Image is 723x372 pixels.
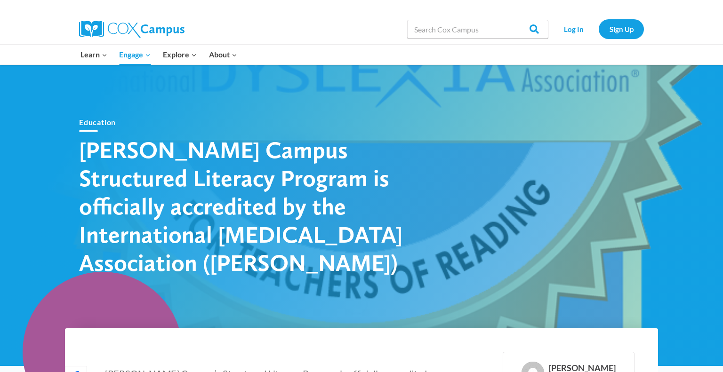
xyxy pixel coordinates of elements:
span: Engage [119,48,151,61]
span: Learn [80,48,107,61]
nav: Secondary Navigation [553,19,644,39]
span: Explore [163,48,197,61]
span: About [209,48,237,61]
a: Sign Up [599,19,644,39]
img: Cox Campus [79,21,185,38]
h1: [PERSON_NAME] Campus Structured Literacy Program is officially accredited by the International [M... [79,135,409,277]
input: Search Cox Campus [407,20,548,39]
a: Log In [553,19,594,39]
a: Education [79,118,116,127]
nav: Primary Navigation [74,45,243,64]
